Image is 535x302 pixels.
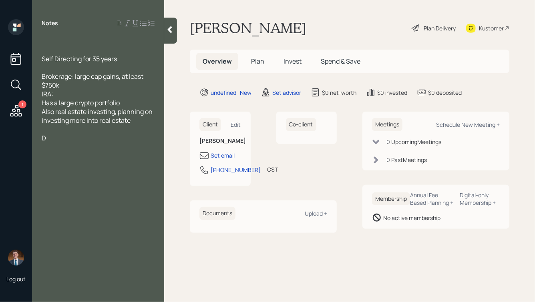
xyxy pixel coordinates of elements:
[436,121,500,128] div: Schedule New Meeting +
[321,57,360,66] span: Spend & Save
[199,207,235,220] h6: Documents
[372,192,410,206] h6: Membership
[386,138,441,146] div: 0 Upcoming Meeting s
[42,54,117,63] span: Self Directing for 35 years
[284,57,302,66] span: Invest
[460,191,500,206] div: Digital-only Membership +
[199,138,241,144] h6: [PERSON_NAME]
[203,57,232,66] span: Overview
[42,72,154,125] span: Brokerage: large cap gains, at least $750k IRA: Has a large crypto portfolio Also real estate inv...
[479,24,504,32] div: Kustomer
[42,134,46,142] span: D
[424,24,456,32] div: Plan Delivery
[267,165,278,174] div: CST
[251,57,264,66] span: Plan
[199,118,221,131] h6: Client
[190,19,306,37] h1: [PERSON_NAME]
[428,88,462,97] div: $0 deposited
[377,88,407,97] div: $0 invested
[211,166,261,174] div: [PHONE_NUMBER]
[322,88,356,97] div: $0 net-worth
[272,88,301,97] div: Set advisor
[386,156,427,164] div: 0 Past Meeting s
[372,118,402,131] h6: Meetings
[211,151,235,160] div: Set email
[305,210,327,217] div: Upload +
[410,191,454,206] div: Annual Fee Based Planning +
[383,214,440,222] div: No active membership
[42,19,58,27] label: Notes
[286,118,316,131] h6: Co-client
[6,275,26,283] div: Log out
[8,250,24,266] img: hunter_neumayer.jpg
[211,88,251,97] div: undefined · New
[231,121,241,128] div: Edit
[18,100,26,108] div: 1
